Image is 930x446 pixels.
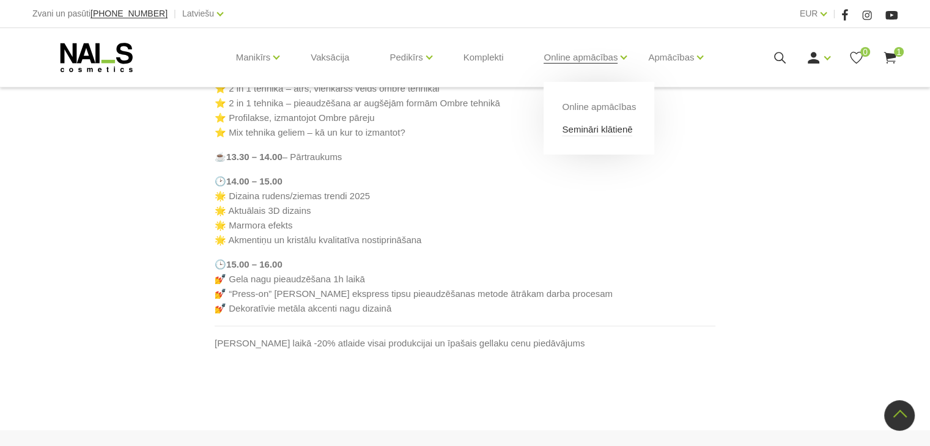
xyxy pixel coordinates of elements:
[454,28,514,87] a: Komplekti
[833,6,835,21] span: |
[215,174,715,247] p: 🕑 🌟 Dizaina rudens/ziemas trendi 2025 🌟 Aktuālais 3D dizains 🌟 Marmora efekts 🌟 Akmentiņu un kris...
[389,33,423,82] a: Pedikīrs
[90,9,168,18] a: [PHONE_NUMBER]
[648,33,694,82] a: Apmācības
[215,67,715,140] p: 🕛 ⭐ 2 in 1 tehnika – ātrs, vienkāršs veids ombre tehnikai ⭐ 2 in 1 tehnika – pieaudzēšana ar augš...
[215,257,715,316] p: 🕒 💅 Gela nagu pieaudzēšana 1h laikā 💅 “Press-on” [PERSON_NAME] ekspress tipsu pieaudzēšanas metod...
[800,6,818,21] a: EUR
[882,50,898,65] a: 1
[562,123,632,136] a: Semināri klātienē
[215,338,585,348] span: [PERSON_NAME] laikā -20% atlaide visai produkcijai un īpašais gellaku cenu piedāvājums
[860,47,870,57] span: 0
[174,6,176,21] span: |
[226,259,282,269] strong: 15.00 – 16.00
[894,47,904,57] span: 1
[544,33,618,82] a: Online apmācības
[215,150,715,164] p: ☕ – Pārtraukums
[849,50,864,65] a: 0
[32,6,168,21] div: Zvani un pasūti
[301,28,359,87] a: Vaksācija
[182,6,214,21] a: Latviešu
[226,152,282,162] strong: 13.30 – 14.00
[226,176,282,186] strong: 14.00 – 15.00
[562,100,636,114] a: Online apmācības
[236,33,271,82] a: Manikīrs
